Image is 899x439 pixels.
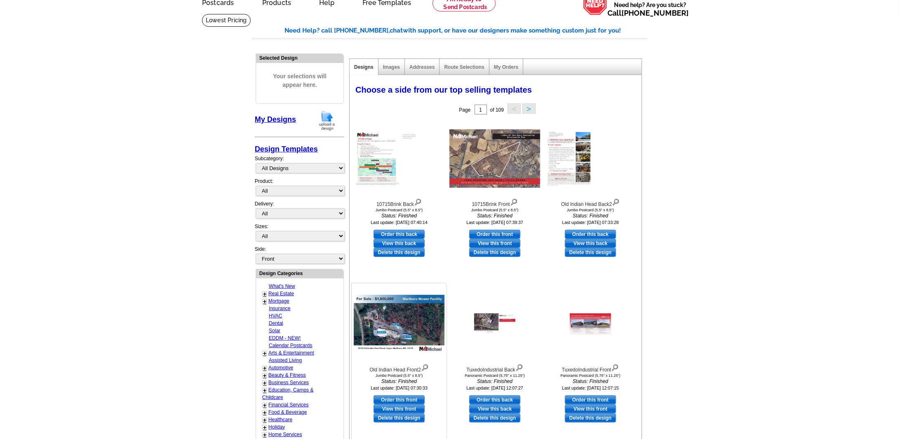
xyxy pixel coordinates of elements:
[255,245,344,265] div: Side:
[562,220,619,225] small: Last update: [DATE] 07:33:28
[390,27,403,34] span: chat
[545,212,636,219] i: Status: Finished
[466,385,523,390] small: Last update: [DATE] 12:07:27
[268,372,306,378] a: Beauty & Fitness
[255,115,296,124] a: My Designs
[607,1,693,17] span: Need help? Are you stuck?
[494,64,518,70] a: My Orders
[565,413,616,423] a: Delete this design
[268,417,292,423] a: Healthcare
[565,230,616,239] a: use this design
[255,223,344,245] div: Sizes:
[269,283,295,289] a: What's New
[545,378,636,385] i: Status: Finished
[256,54,344,62] div: Selected Design
[374,413,425,423] a: Delete this design
[374,230,425,239] a: use this design
[269,313,282,319] a: HVAC
[374,239,425,248] a: View this back
[268,298,289,304] a: Mortgage
[565,404,616,413] a: View this front
[354,295,445,353] img: Old Indian Head Front2
[545,362,636,374] div: TuxedoIndustrial Front
[449,197,540,208] div: 10715Brink Front
[469,395,520,404] a: use this design
[285,26,647,35] div: Need Help? call [PHONE_NUMBER], with support, or have our designers make something custom just fo...
[515,362,523,371] img: view design details
[262,387,313,400] a: Education, Camps & Childcare
[621,9,689,17] a: [PHONE_NUMBER]
[449,378,540,385] i: Status: Finished
[263,402,266,409] a: +
[354,212,445,219] i: Status: Finished
[449,208,540,212] div: Jumbo Postcard (5.5" x 8.5")
[268,409,307,415] a: Food & Beverage
[374,248,425,257] a: Delete this design
[263,417,266,423] a: +
[263,372,266,379] a: +
[354,374,445,378] div: Jumbo Postcard (5.5" x 8.5")
[268,350,314,356] a: Arts & Entertainment
[268,402,308,408] a: Financial Services
[354,362,445,374] div: Old Indian Head Front2
[263,365,266,371] a: +
[268,291,294,297] a: Real Estate
[466,220,523,225] small: Last update: [DATE] 07:39:37
[444,64,484,70] a: Route Selections
[612,197,620,206] img: view design details
[565,239,616,248] a: View this back
[545,197,636,208] div: Old Indian Head Back2
[371,220,428,225] small: Last update: [DATE] 07:40:14
[562,385,619,390] small: Last update: [DATE] 12:07:15
[449,212,540,219] i: Status: Finished
[354,197,445,208] div: 10715Brink Back
[449,362,540,374] div: TuxedoIndustrial Back
[263,291,266,297] a: +
[354,129,445,188] img: 10715Brink Back
[263,387,266,394] a: +
[263,350,266,357] a: +
[545,374,636,378] div: Panoramic Postcard (5.75" x 11.25")
[255,200,344,223] div: Delivery:
[469,239,520,248] a: View this front
[269,306,291,311] a: Insurance
[565,248,616,257] a: Delete this design
[354,378,445,385] i: Status: Finished
[316,110,338,131] img: upload-design
[355,85,532,94] span: Choose a side from our top selling templates
[255,155,344,177] div: Subcategory:
[269,328,280,334] a: Solar
[268,432,302,437] a: Home Services
[522,103,536,114] button: >
[545,129,636,188] img: Old Indian Head Back2
[469,248,520,257] a: Delete this design
[469,404,520,413] a: View this back
[268,365,293,371] a: Automotive
[474,313,515,335] img: TuxedoIndustrial Back
[570,313,611,335] img: TuxedoIndustrial Front
[263,409,266,416] a: +
[611,362,619,371] img: view design details
[263,298,266,305] a: +
[734,248,899,439] iframe: LiveChat chat widget
[255,145,318,153] a: Design Templates
[262,64,337,98] span: Your selections will appear here.
[607,9,689,17] span: Call
[263,380,266,386] a: +
[449,374,540,378] div: Panoramic Postcard (5.75" x 11.25")
[508,103,521,114] button: <
[268,380,309,385] a: Business Services
[510,197,518,206] img: view design details
[409,64,435,70] a: Addresses
[354,208,445,212] div: Jumbo Postcard (5.5" x 8.5")
[263,432,266,438] a: +
[565,395,616,404] a: use this design
[383,64,400,70] a: Images
[269,357,302,363] a: Assisted Living
[490,107,504,113] span: of 109
[374,404,425,413] a: View this front
[256,269,344,277] div: Design Categories
[263,424,266,431] a: +
[449,129,540,188] img: 10715Brink Front
[545,208,636,212] div: Jumbo Postcard (5.5" x 8.5")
